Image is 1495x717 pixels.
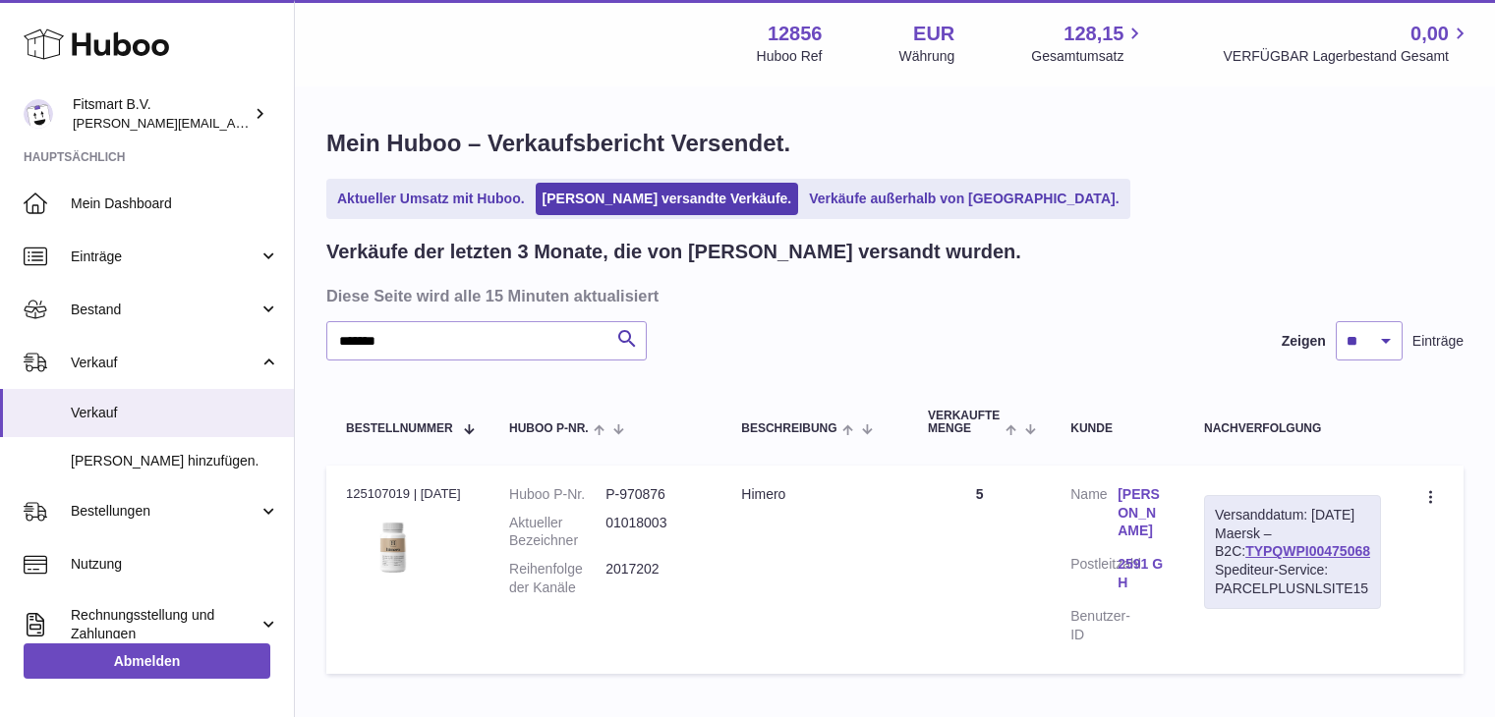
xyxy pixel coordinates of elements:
dt: Aktueller Bezeichner [509,514,605,551]
span: Rechnungsstellung und Zahlungen [71,606,259,643]
a: 0,00 VERFÜGBAR Lagerbestand Gesamt [1223,21,1471,66]
dd: 01018003 [605,514,702,551]
a: Verkäufe außerhalb von [GEOGRAPHIC_DATA]. [802,183,1125,215]
span: Bestellnummer [346,422,453,435]
dt: Huboo P-Nr. [509,485,605,504]
a: 128,15 Gesamtumsatz [1031,21,1146,66]
dt: Name [1070,485,1118,546]
span: Nutzung [71,555,279,574]
span: 128,15 [1064,21,1123,47]
a: Aktueller Umsatz mit Huboo. [330,183,532,215]
span: Einträge [1412,332,1464,351]
dt: Benutzer-ID [1070,607,1118,644]
span: Einträge [71,248,259,266]
div: Maersk – B2C: [1204,495,1381,609]
div: Nachverfolgung [1204,422,1381,435]
a: TYPQWPI00475068 [1245,543,1370,559]
div: Währung [899,47,955,66]
div: Himero [741,485,889,504]
dt: Reihenfolge der Kanäle [509,560,605,597]
h2: Verkäufe der letzten 3 Monate, die von [PERSON_NAME] versandt wurden. [326,239,1021,265]
span: Beschreibung [741,422,836,435]
strong: EUR [913,21,954,47]
span: VERFÜGBAR Lagerbestand Gesamt [1223,47,1471,66]
dt: Postleitzahl [1070,555,1118,597]
td: 5 [908,466,1051,674]
div: 125107019 | [DATE] [346,485,470,503]
span: [PERSON_NAME] hinzufügen. [71,452,279,470]
span: Verkauf [71,404,279,422]
div: Fitsmart B.V. [73,95,250,133]
dd: 2017202 [605,560,702,597]
h3: Diese Seite wird alle 15 Minuten aktualisiert [326,285,1459,306]
div: Versanddatum: [DATE] [1215,506,1370,524]
a: 2591 GH [1118,555,1165,592]
div: Huboo Ref [757,47,823,66]
span: Bestand [71,301,259,319]
span: 0,00 [1410,21,1449,47]
span: Bestellungen [71,502,259,521]
div: Spediteur-Service: PARCELPLUSNLSITE15 [1215,561,1370,598]
dd: P-970876 [605,485,702,504]
img: 128561711358723.png [346,509,444,580]
label: Zeigen [1282,332,1326,351]
span: Mein Dashboard [71,194,279,213]
a: [PERSON_NAME] [1118,485,1165,541]
span: Huboo P-Nr. [509,422,589,435]
span: Gesamtumsatz [1031,47,1146,66]
strong: 12856 [768,21,823,47]
span: Verkaufte Menge [928,410,1001,435]
div: Kunde [1070,422,1165,435]
span: [PERSON_NAME][EMAIL_ADDRESS][DOMAIN_NAME] [73,115,394,131]
a: [PERSON_NAME] versandte Verkäufe. [536,183,799,215]
span: Verkauf [71,354,259,372]
h1: Mein Huboo – Verkaufsbericht Versendet. [326,128,1464,159]
img: jonathan@leaderoo.com [24,99,53,129]
a: Abmelden [24,643,270,679]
